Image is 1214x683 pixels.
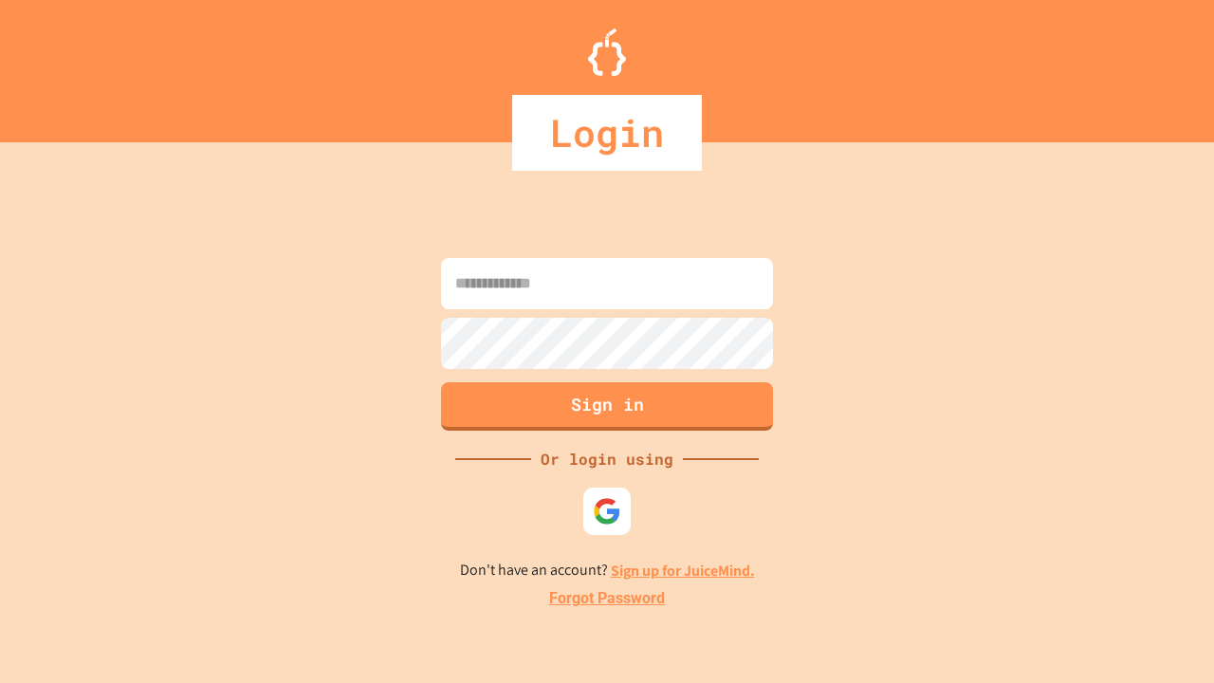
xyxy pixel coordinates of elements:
[531,448,683,471] div: Or login using
[593,497,621,526] img: google-icon.svg
[611,561,755,581] a: Sign up for JuiceMind.
[460,559,755,582] p: Don't have an account?
[512,95,702,171] div: Login
[588,28,626,76] img: Logo.svg
[441,382,773,431] button: Sign in
[549,587,665,610] a: Forgot Password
